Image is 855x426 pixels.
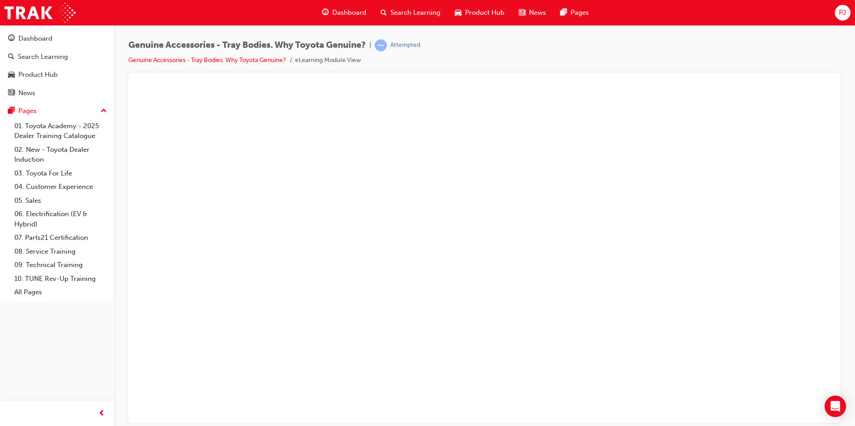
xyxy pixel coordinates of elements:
[11,272,110,286] a: 10. TUNE Rev-Up Training
[839,8,846,18] span: PJ
[825,396,846,417] div: Open Intercom Messenger
[295,55,361,66] li: eLearning Module View
[4,67,110,83] a: Product Hub
[11,231,110,245] a: 07. Parts21 Certification
[11,143,110,167] a: 02. New - Toyota Dealer Induction
[519,7,525,18] span: news-icon
[18,106,37,116] div: Pages
[8,89,15,97] span: news-icon
[465,8,504,18] span: Product Hub
[128,56,286,64] a: Genuine Accessories - Tray Bodies. Why Toyota Genuine?
[8,53,14,61] span: search-icon
[332,8,366,18] span: Dashboard
[11,167,110,180] a: 03. Toyota For Life
[529,8,546,18] span: News
[4,3,76,23] img: Trak
[8,35,15,43] span: guage-icon
[369,40,371,50] span: |
[448,4,512,22] a: car-iconProduct Hub
[18,52,68,62] div: Search Learning
[4,49,110,65] a: Search Learning
[571,8,589,18] span: Pages
[11,207,110,231] a: 06. Electrification (EV & Hybrid)
[4,103,110,119] button: Pages
[4,30,110,47] a: Dashboard
[128,40,366,50] span: Genuine Accessories - Tray Bodies. Why Toyota Genuine?
[11,180,110,194] a: 04. Customer Experience
[8,71,15,79] span: car-icon
[390,8,440,18] span: Search Learning
[11,258,110,272] a: 09. Technical Training
[18,88,35,98] div: News
[11,285,110,299] a: All Pages
[101,105,107,117] span: up-icon
[11,119,110,143] a: 01. Toyota Academy - 2025 Dealer Training Catalogue
[18,70,58,80] div: Product Hub
[455,7,461,18] span: car-icon
[18,33,52,44] div: Dashboard
[560,7,567,18] span: pages-icon
[512,4,553,22] a: news-iconNews
[4,29,110,103] button: DashboardSearch LearningProduct HubNews
[553,4,596,22] a: pages-iconPages
[11,194,110,208] a: 05. Sales
[4,85,110,101] a: News
[11,245,110,259] a: 08. Service Training
[375,39,387,51] span: learningRecordVerb_ATTEMPT-icon
[98,408,105,419] span: prev-icon
[373,4,448,22] a: search-iconSearch Learning
[315,4,373,22] a: guage-iconDashboard
[835,5,851,21] button: PJ
[381,7,387,18] span: search-icon
[8,107,15,115] span: pages-icon
[390,41,420,50] div: Attempted
[322,7,329,18] span: guage-icon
